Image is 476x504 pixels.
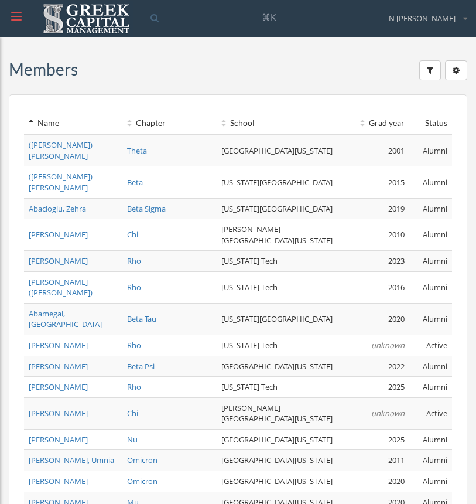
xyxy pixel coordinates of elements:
[345,113,409,134] th: Grad year
[409,471,452,492] td: Alumni
[24,113,122,134] th: Name
[371,340,405,350] em: unknown
[122,113,217,134] th: Chapter
[127,476,157,486] a: Omicron
[127,229,138,240] a: Chi
[29,455,114,465] a: [PERSON_NAME], Umnia
[389,13,456,24] span: N [PERSON_NAME]
[29,229,88,240] a: [PERSON_NAME]
[345,429,409,450] td: 2025
[345,450,409,471] td: 2011
[217,166,345,198] td: [US_STATE][GEOGRAPHIC_DATA]
[409,251,452,272] td: Alumni
[409,271,452,303] td: Alumni
[217,134,345,166] td: [GEOGRAPHIC_DATA][US_STATE]
[127,314,156,324] a: Beta Tau
[345,198,409,219] td: 2019
[127,203,166,214] a: Beta Sigma
[217,271,345,303] td: [US_STATE] Tech
[217,356,345,377] td: [GEOGRAPHIC_DATA][US_STATE]
[217,303,345,335] td: [US_STATE][GEOGRAPHIC_DATA]
[345,134,409,166] td: 2001
[345,471,409,492] td: 2020
[127,145,147,156] a: Theta
[409,219,452,251] td: Alumni
[217,450,345,471] td: [GEOGRAPHIC_DATA][US_STATE]
[127,382,141,392] a: Rho
[127,408,138,418] a: Chi
[29,408,88,418] a: [PERSON_NAME]
[371,408,405,418] em: unknown
[9,60,78,79] h3: Members
[29,476,88,486] a: [PERSON_NAME]
[217,113,345,134] th: School
[409,198,452,219] td: Alumni
[127,434,138,445] a: Nu
[217,335,345,356] td: [US_STATE] Tech
[409,356,452,377] td: Alumni
[127,256,141,266] a: Rho
[127,361,155,372] a: Beta Psi
[29,203,86,214] a: Abacioglu, Zehra
[262,11,276,23] span: ⌘K
[29,171,93,193] a: ([PERSON_NAME]) [PERSON_NAME]
[29,340,88,350] a: [PERSON_NAME]
[127,455,157,465] a: Omicron
[127,177,143,188] a: Beta
[409,335,452,356] td: Active
[409,450,452,471] td: Alumni
[127,340,141,350] a: Rho
[409,377,452,398] td: Alumni
[29,434,88,445] a: [PERSON_NAME]
[345,303,409,335] td: 2020
[345,377,409,398] td: 2025
[409,134,452,166] td: Alumni
[409,166,452,198] td: Alumni
[345,251,409,272] td: 2023
[381,4,467,24] div: N [PERSON_NAME]
[29,277,93,298] a: [PERSON_NAME] ([PERSON_NAME])
[345,219,409,251] td: 2010
[127,282,141,292] a: Rho
[217,198,345,219] td: [US_STATE][GEOGRAPHIC_DATA]
[409,303,452,335] td: Alumni
[409,113,452,134] th: Status
[29,382,88,392] a: [PERSON_NAME]
[217,219,345,251] td: [PERSON_NAME][GEOGRAPHIC_DATA][US_STATE]
[217,397,345,429] td: [PERSON_NAME][GEOGRAPHIC_DATA][US_STATE]
[29,256,88,266] a: [PERSON_NAME]
[345,271,409,303] td: 2016
[217,429,345,450] td: [GEOGRAPHIC_DATA][US_STATE]
[409,429,452,450] td: Alumni
[217,377,345,398] td: [US_STATE] Tech
[29,139,93,161] a: ([PERSON_NAME]) [PERSON_NAME]
[409,397,452,429] td: Active
[29,361,88,372] a: [PERSON_NAME]
[217,251,345,272] td: [US_STATE] Tech
[217,471,345,492] td: [GEOGRAPHIC_DATA][US_STATE]
[29,308,102,330] a: Abamegal, [GEOGRAPHIC_DATA]
[345,356,409,377] td: 2022
[345,166,409,198] td: 2015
